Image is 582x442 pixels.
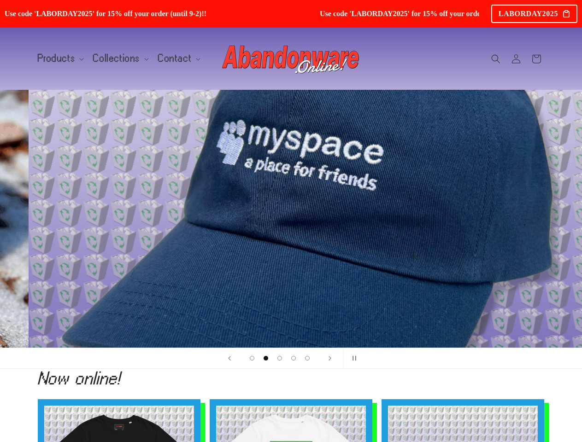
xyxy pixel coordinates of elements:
[38,54,76,63] span: Products
[219,348,240,368] button: Previous slide
[88,49,153,68] summary: Collections
[320,348,340,368] button: Next slide
[38,371,545,385] h2: Now online!
[486,49,506,69] summary: Search
[343,348,363,368] button: Pause slideshow
[259,351,273,365] button: Load slide 2 of 5
[93,54,140,63] span: Collections
[218,37,364,81] a: Abandonware
[32,49,88,68] summary: Products
[222,41,360,77] img: Abandonware
[300,351,314,365] button: Load slide 5 of 5
[287,351,300,365] button: Load slide 4 of 5
[491,5,577,23] div: LABORDAY2025
[4,9,307,18] span: Use code 'LABORDAY2025' for 15% off your order (until 9-2)!!
[158,54,192,63] span: Contact
[273,351,287,365] button: Load slide 3 of 5
[153,49,204,68] summary: Contact
[245,351,259,365] button: Load slide 1 of 5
